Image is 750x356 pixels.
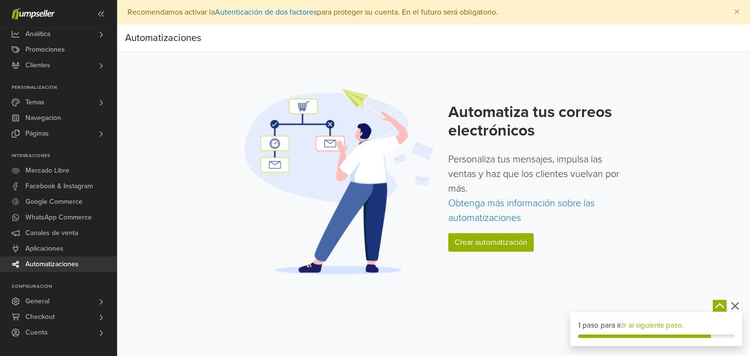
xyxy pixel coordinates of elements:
span: Automatizaciones [25,257,79,272]
span: Cuenta [25,325,47,340]
p: Personaliza tus mensajes, impulsa las ventas y haz que los clientes vuelvan por más. [448,152,626,225]
span: WhatsApp Commerce [25,210,92,225]
span: Checkout [25,309,55,325]
span: Promociones [25,42,65,58]
span: Canales de venta [25,225,78,241]
span: Temas [25,95,44,110]
a: Autenticación de dos factores [215,7,317,17]
span: Clientes [25,58,50,73]
a: Crear automatización [448,233,534,252]
a: Ir al siguiente paso. [622,321,684,330]
p: Integraciones [12,153,117,159]
p: Personalización [12,85,117,91]
span: Google Commerce [25,194,83,210]
span: × [734,5,740,19]
img: Automation [241,87,437,275]
p: Configuración [12,284,117,290]
span: Analítica [25,26,50,42]
h2: Automatiza tus correos electrónicos [448,103,626,140]
span: Navegacion [25,110,61,126]
span: Aplicaciones [25,241,63,257]
span: General [25,294,49,309]
span: Páginas [25,126,49,141]
button: Close [724,0,750,24]
div: Automatizaciones [125,28,201,48]
span: Mercado Libre [25,163,69,178]
div: 1 paso para ir. [578,320,734,331]
a: Obtenga más información sobre las automatizaciones [448,198,595,224]
span: Facebook & Instagram [25,178,93,194]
